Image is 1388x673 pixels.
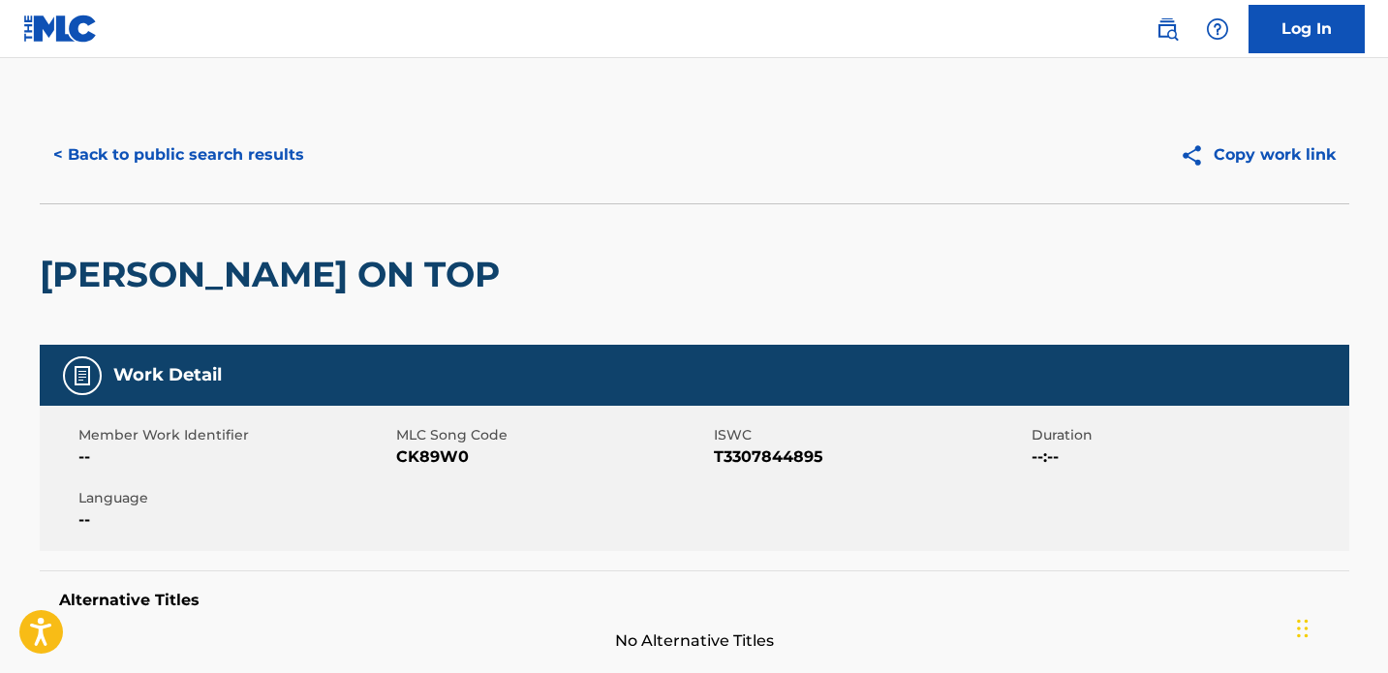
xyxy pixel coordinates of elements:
[23,15,98,43] img: MLC Logo
[78,508,391,532] span: --
[714,425,1027,445] span: ISWC
[40,131,318,179] button: < Back to public search results
[714,445,1027,469] span: T3307844895
[396,445,709,469] span: CK89W0
[40,629,1349,653] span: No Alternative Titles
[1206,17,1229,41] img: help
[396,425,709,445] span: MLC Song Code
[71,364,94,387] img: Work Detail
[1297,599,1309,658] div: Glisser
[1156,17,1179,41] img: search
[40,253,509,296] h2: [PERSON_NAME] ON TOP
[1180,143,1214,168] img: Copy work link
[1198,10,1237,48] div: Help
[78,425,391,445] span: Member Work Identifier
[59,591,1330,610] h5: Alternative Titles
[1032,445,1344,469] span: --:--
[113,364,222,386] h5: Work Detail
[1148,10,1187,48] a: Public Search
[1032,425,1344,445] span: Duration
[1166,131,1349,179] button: Copy work link
[78,445,391,469] span: --
[1291,580,1388,673] div: Widget de chat
[1249,5,1365,53] a: Log In
[78,488,391,508] span: Language
[1291,580,1388,673] iframe: Chat Widget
